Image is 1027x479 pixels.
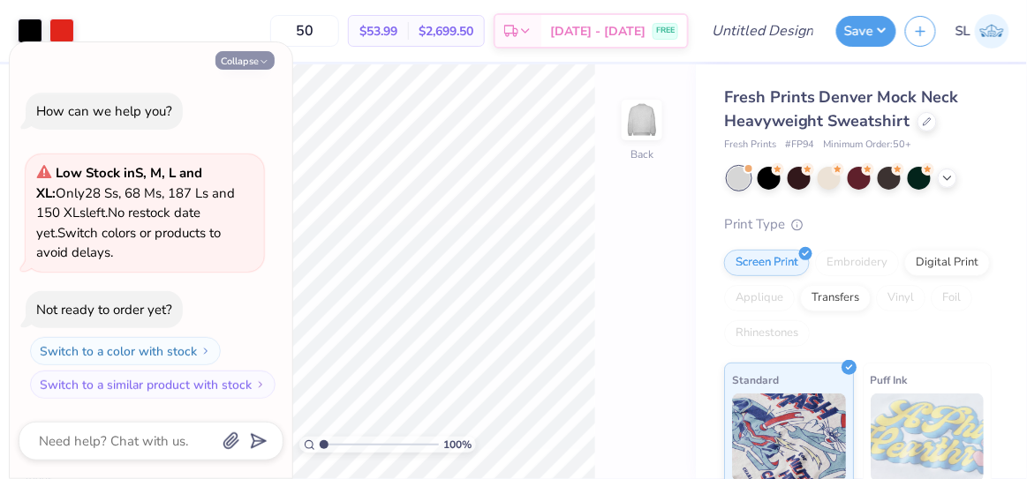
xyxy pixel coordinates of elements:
span: Fresh Prints Denver Mock Neck Heavyweight Sweatshirt [724,86,959,131]
span: SL [955,21,970,41]
span: Only 28 Ss, 68 Ms, 187 Ls and 150 XLs left. Switch colors or products to avoid delays. [36,164,235,261]
div: How can we help you? [36,102,172,120]
strong: Low Stock in S, M, L and XL : [36,164,202,202]
img: Sarah Lugo [975,14,1009,49]
button: Save [836,16,896,47]
div: Transfers [800,285,871,311]
div: Back [631,146,653,162]
span: 100 % [443,437,472,453]
span: $2,699.50 [419,22,473,41]
img: Switch to a similar product with stock [255,379,266,390]
div: Rhinestones [724,320,810,347]
span: Standard [732,370,779,389]
div: Print Type [724,214,992,235]
span: $53.99 [359,22,397,41]
span: Puff Ink [871,370,908,389]
input: Untitled Design [698,13,827,49]
div: Foil [931,285,972,311]
div: Vinyl [876,285,925,311]
a: SL [955,14,1009,49]
div: Digital Print [904,250,990,276]
span: No restock date yet. [36,204,200,242]
button: Collapse [215,51,275,70]
span: [DATE] - [DATE] [550,22,646,41]
img: Switch to a color with stock [200,346,211,356]
div: Not ready to order yet? [36,301,172,318]
input: – – [270,15,339,47]
div: Embroidery [815,250,899,276]
span: Fresh Prints [724,138,776,153]
span: # FP94 [785,138,815,153]
button: Switch to a color with stock [30,337,221,365]
div: Applique [724,285,795,311]
span: FREE [656,25,675,37]
img: Back [624,102,660,138]
div: Screen Print [724,250,810,276]
button: Switch to a similar product with stock [30,370,276,399]
span: Minimum Order: 50 + [824,138,912,153]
